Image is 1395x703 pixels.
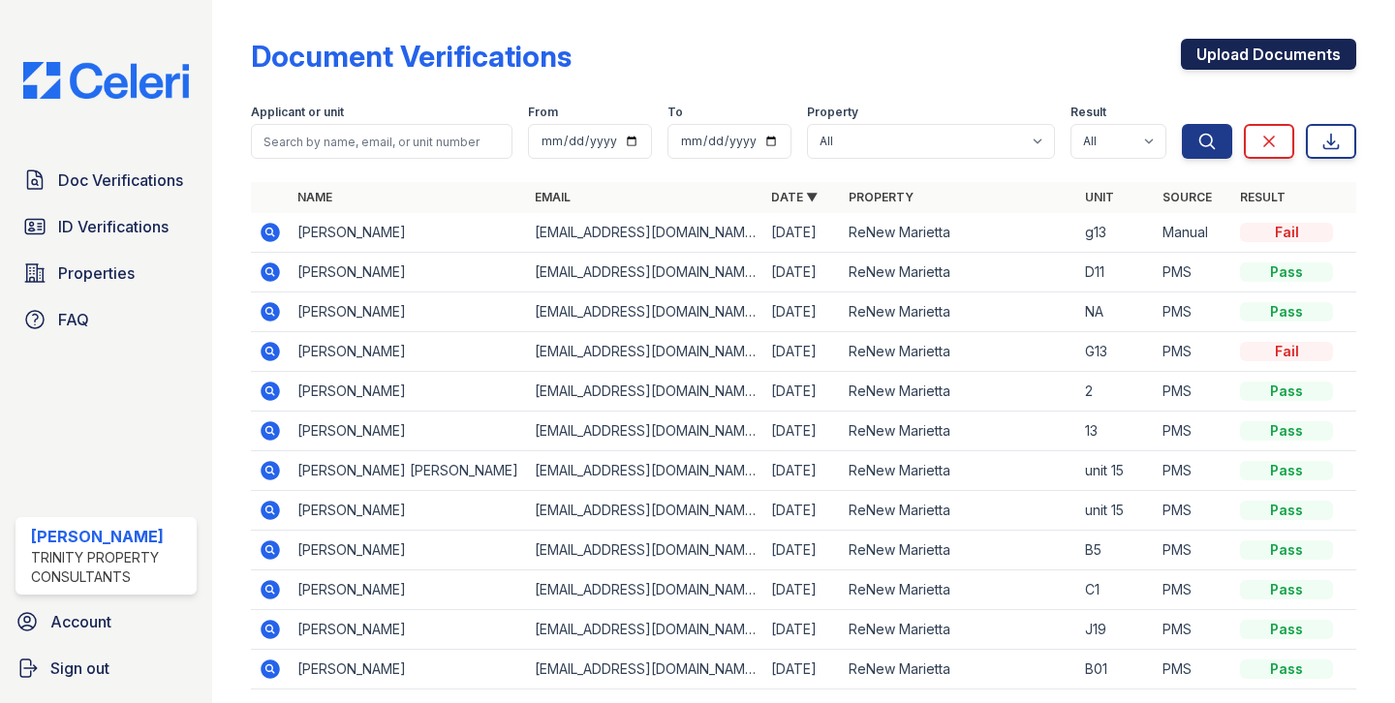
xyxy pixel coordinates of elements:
[58,215,169,238] span: ID Verifications
[1155,650,1232,689] td: PMS
[1155,570,1232,610] td: PMS
[1240,580,1333,599] div: Pass
[527,292,763,332] td: [EMAIL_ADDRESS][DOMAIN_NAME]
[58,168,183,192] span: Doc Verifications
[8,649,204,688] a: Sign out
[1162,190,1212,204] a: Source
[15,300,197,339] a: FAQ
[763,491,841,531] td: [DATE]
[1077,372,1155,412] td: 2
[763,531,841,570] td: [DATE]
[251,124,512,159] input: Search by name, email, or unit number
[763,292,841,332] td: [DATE]
[1077,491,1155,531] td: unit 15
[841,332,1077,372] td: ReNew Marietta
[31,525,189,548] div: [PERSON_NAME]
[763,253,841,292] td: [DATE]
[290,451,526,491] td: [PERSON_NAME] [PERSON_NAME]
[841,531,1077,570] td: ReNew Marietta
[763,213,841,253] td: [DATE]
[290,372,526,412] td: [PERSON_NAME]
[1240,223,1333,242] div: Fail
[1240,461,1333,480] div: Pass
[58,261,135,285] span: Properties
[290,531,526,570] td: [PERSON_NAME]
[1077,531,1155,570] td: B5
[1155,372,1232,412] td: PMS
[15,254,197,292] a: Properties
[1070,105,1106,120] label: Result
[1077,650,1155,689] td: B01
[1077,451,1155,491] td: unit 15
[527,491,763,531] td: [EMAIL_ADDRESS][DOMAIN_NAME]
[763,570,841,610] td: [DATE]
[290,292,526,332] td: [PERSON_NAME]
[290,610,526,650] td: [PERSON_NAME]
[290,253,526,292] td: [PERSON_NAME]
[1077,292,1155,332] td: NA
[31,548,189,587] div: Trinity Property Consultants
[1155,610,1232,650] td: PMS
[841,491,1077,531] td: ReNew Marietta
[15,207,197,246] a: ID Verifications
[1077,332,1155,372] td: G13
[763,372,841,412] td: [DATE]
[15,161,197,199] a: Doc Verifications
[527,610,763,650] td: [EMAIL_ADDRESS][DOMAIN_NAME]
[290,412,526,451] td: [PERSON_NAME]
[1077,253,1155,292] td: D11
[1240,342,1333,361] div: Fail
[1240,382,1333,401] div: Pass
[841,253,1077,292] td: ReNew Marietta
[527,570,763,610] td: [EMAIL_ADDRESS][DOMAIN_NAME]
[58,308,89,331] span: FAQ
[1240,421,1333,441] div: Pass
[1240,501,1333,520] div: Pass
[841,412,1077,451] td: ReNew Marietta
[8,62,204,99] img: CE_Logo_Blue-a8612792a0a2168367f1c8372b55b34899dd931a85d93a1a3d3e32e68fde9ad4.png
[841,372,1077,412] td: ReNew Marietta
[527,213,763,253] td: [EMAIL_ADDRESS][DOMAIN_NAME]
[763,650,841,689] td: [DATE]
[1077,213,1155,253] td: g13
[1181,39,1356,70] a: Upload Documents
[1155,531,1232,570] td: PMS
[1077,412,1155,451] td: 13
[841,213,1077,253] td: ReNew Marietta
[1155,451,1232,491] td: PMS
[763,412,841,451] td: [DATE]
[1155,213,1232,253] td: Manual
[528,105,558,120] label: From
[290,570,526,610] td: [PERSON_NAME]
[763,610,841,650] td: [DATE]
[841,451,1077,491] td: ReNew Marietta
[771,190,818,204] a: Date ▼
[1155,332,1232,372] td: PMS
[841,292,1077,332] td: ReNew Marietta
[527,650,763,689] td: [EMAIL_ADDRESS][DOMAIN_NAME]
[50,657,109,680] span: Sign out
[1155,253,1232,292] td: PMS
[849,190,914,204] a: Property
[667,105,683,120] label: To
[527,332,763,372] td: [EMAIL_ADDRESS][DOMAIN_NAME]
[1240,262,1333,282] div: Pass
[290,213,526,253] td: [PERSON_NAME]
[1077,610,1155,650] td: J19
[1155,292,1232,332] td: PMS
[841,650,1077,689] td: ReNew Marietta
[841,610,1077,650] td: ReNew Marietta
[527,372,763,412] td: [EMAIL_ADDRESS][DOMAIN_NAME]
[527,451,763,491] td: [EMAIL_ADDRESS][DOMAIN_NAME]
[1155,491,1232,531] td: PMS
[527,253,763,292] td: [EMAIL_ADDRESS][DOMAIN_NAME]
[527,412,763,451] td: [EMAIL_ADDRESS][DOMAIN_NAME]
[1240,540,1333,560] div: Pass
[8,602,204,641] a: Account
[1240,659,1333,679] div: Pass
[841,570,1077,610] td: ReNew Marietta
[1085,190,1114,204] a: Unit
[290,491,526,531] td: [PERSON_NAME]
[251,105,344,120] label: Applicant or unit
